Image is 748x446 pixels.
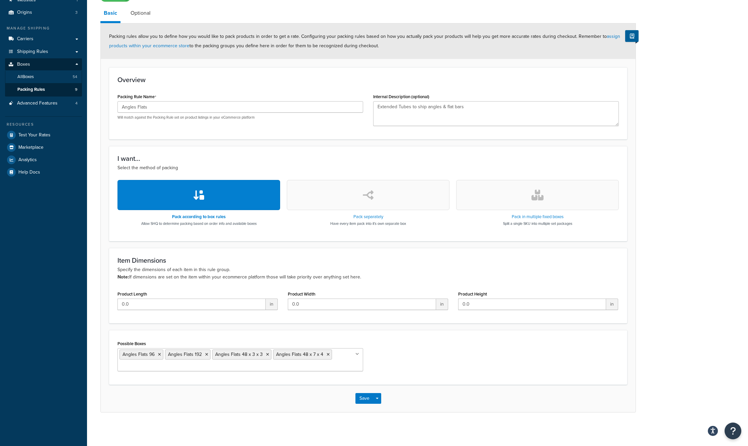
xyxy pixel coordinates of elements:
span: Carriers [17,36,33,42]
span: Test Your Rates [18,132,51,138]
a: Basic [100,5,120,23]
div: Resources [5,122,82,127]
label: Internal Description (optional) [373,94,429,99]
button: Show Help Docs [625,30,639,42]
span: Angles Flats 192 [168,351,202,358]
span: in [436,299,448,310]
button: Open Resource Center [725,423,741,439]
a: Carriers [5,33,82,45]
p: Allow SHQ to determine packing based on order info and available boxes [141,221,257,226]
a: Shipping Rules [5,46,82,58]
label: Product Height [458,292,487,297]
span: All Boxes [17,74,34,80]
li: Origins [5,6,82,19]
label: Product Length [117,292,147,297]
span: Shipping Rules [17,49,48,55]
span: in [266,299,278,310]
h3: Pack separately [330,214,406,219]
b: Note: [117,273,129,280]
span: in [606,299,618,310]
a: Test Your Rates [5,129,82,141]
span: Help Docs [18,170,40,175]
span: 9 [75,87,77,92]
span: Packing Rules [17,87,45,92]
p: Specify the dimensions of each item in this rule group. If dimensions are set on the item within ... [117,266,619,281]
h3: Pack according to box rules [141,214,257,219]
label: Product Width [288,292,315,297]
a: AllBoxes54 [5,71,82,83]
p: Split a single SKU into multiple set packages [503,221,572,226]
span: Origins [17,10,32,15]
p: Have every item pack into it's own separate box [330,221,406,226]
span: Advanced Features [17,101,58,106]
h3: Overview [117,76,619,83]
p: Will match against the Packing Rule set on product listings in your eCommerce platform [117,115,363,120]
a: Boxes [5,58,82,71]
h3: Pack in multiple fixed boxes [503,214,572,219]
h3: Item Dimensions [117,257,619,264]
button: Save [355,393,373,404]
textarea: Extended Tubes to ship angles & flat bars [373,101,619,126]
span: Angles Flats 96 [122,351,155,358]
label: Possible Boxes [117,341,146,346]
label: Packing Rule Name [117,94,156,100]
h3: I want... [117,155,619,162]
span: Analytics [18,157,37,163]
a: Analytics [5,154,82,166]
a: Marketplace [5,141,82,153]
span: Marketplace [18,145,44,150]
a: Origins3 [5,6,82,19]
a: Optional [127,5,154,21]
span: 4 [75,101,78,106]
span: Boxes [17,62,30,67]
p: Select the method of packing [117,164,619,172]
a: Packing Rules9 [5,83,82,96]
a: Help Docs [5,166,82,178]
li: Boxes [5,58,82,97]
span: 54 [73,74,77,80]
span: Angles Flats 48 x 7 x 4 [276,351,323,358]
div: Manage Shipping [5,25,82,31]
li: Advanced Features [5,97,82,110]
span: 3 [75,10,78,15]
span: Packing rules allow you to define how you would like to pack products in order to get a rate. Con... [109,33,620,49]
a: Advanced Features4 [5,97,82,110]
span: Angles Flats 48 x 3 x 3 [215,351,263,358]
li: Packing Rules [5,83,82,96]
